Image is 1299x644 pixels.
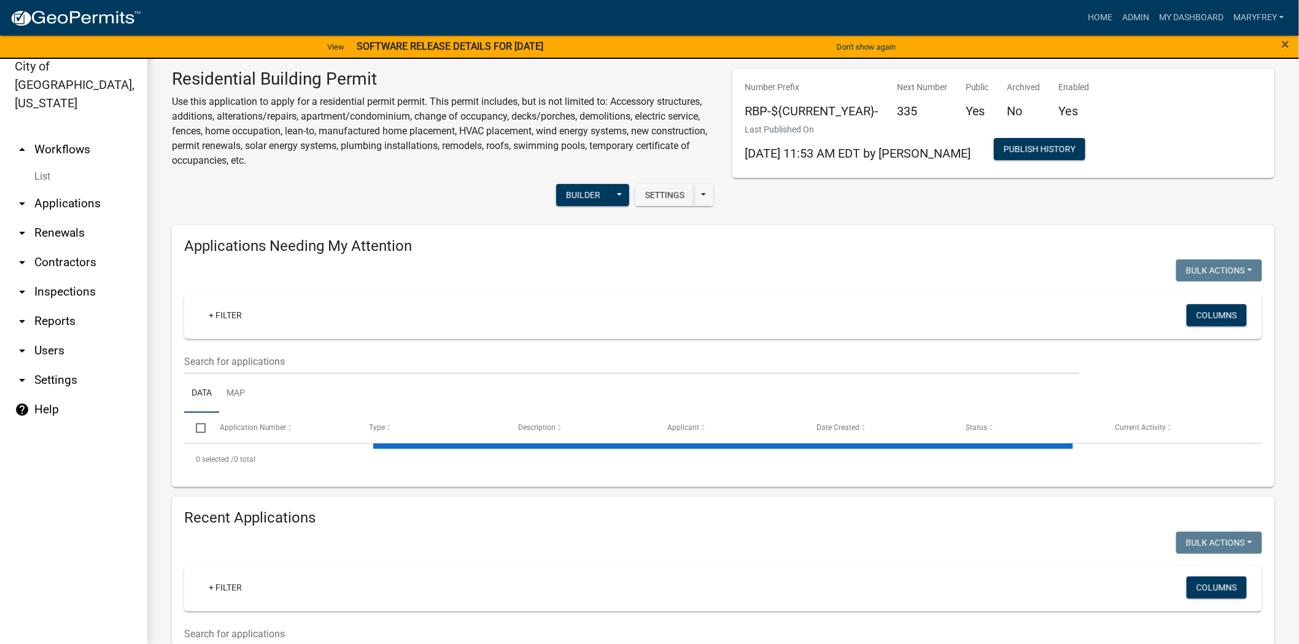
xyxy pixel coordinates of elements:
p: Next Number [897,81,947,94]
p: Use this application to apply for a residential permit permit. This permit includes, but is not l... [172,94,714,168]
h3: Residential Building Permit [172,69,714,90]
i: arrow_drop_down [15,196,29,211]
p: Public [966,81,989,94]
i: arrow_drop_up [15,142,29,157]
div: 0 total [184,444,1262,475]
span: Date Created [816,423,859,432]
button: Columns [1187,304,1247,326]
a: My Dashboard [1154,6,1228,29]
i: arrow_drop_down [15,255,29,270]
i: arrow_drop_down [15,285,29,299]
a: MaryFrey [1228,6,1289,29]
datatable-header-cell: Select [184,413,207,442]
h4: Recent Applications [184,509,1262,527]
datatable-header-cell: Type [357,413,506,442]
button: Columns [1187,577,1247,599]
span: Current Activity [1115,423,1166,432]
h5: Yes [966,104,989,118]
span: Status [966,423,987,432]
a: + Filter [199,304,252,326]
datatable-header-cell: Status [954,413,1103,442]
p: Archived [1007,81,1041,94]
a: Home [1083,6,1117,29]
a: View [322,37,349,57]
h5: RBP-${CURRENT_YEAR}- [745,104,878,118]
i: arrow_drop_down [15,226,29,240]
button: Bulk Actions [1176,259,1262,282]
datatable-header-cell: Description [506,413,656,442]
h5: 335 [897,104,947,118]
input: Search for applications [184,349,1079,374]
p: Last Published On [745,123,971,136]
strong: SOFTWARE RELEASE DETAILS FOR [DATE] [357,40,543,52]
datatable-header-cell: Application Number [207,413,357,442]
span: Description [518,423,556,432]
span: 0 selected / [196,455,234,464]
button: Close [1282,37,1290,52]
i: arrow_drop_down [15,314,29,329]
button: Don't show again [832,37,901,57]
h4: Applications Needing My Attention [184,237,1262,255]
a: Map [219,374,252,413]
p: Number Prefix [745,81,878,94]
a: Admin [1117,6,1154,29]
i: arrow_drop_down [15,343,29,358]
button: Bulk Actions [1176,532,1262,554]
i: help [15,402,29,417]
wm-modal-confirm: Workflow Publish History [994,145,1085,155]
h5: No [1007,104,1041,118]
button: Publish History [994,138,1085,160]
a: Data [184,374,219,413]
span: Application Number [220,423,287,432]
span: × [1282,36,1290,53]
datatable-header-cell: Current Activity [1103,413,1252,442]
datatable-header-cell: Date Created [805,413,954,442]
datatable-header-cell: Applicant [656,413,805,442]
span: Type [369,423,385,432]
button: Settings [635,184,694,206]
button: Builder [556,184,610,206]
a: + Filter [199,577,252,599]
h5: Yes [1059,104,1090,118]
span: Applicant [667,423,699,432]
span: [DATE] 11:53 AM EDT by [PERSON_NAME] [745,146,971,161]
i: arrow_drop_down [15,373,29,388]
p: Enabled [1059,81,1090,94]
